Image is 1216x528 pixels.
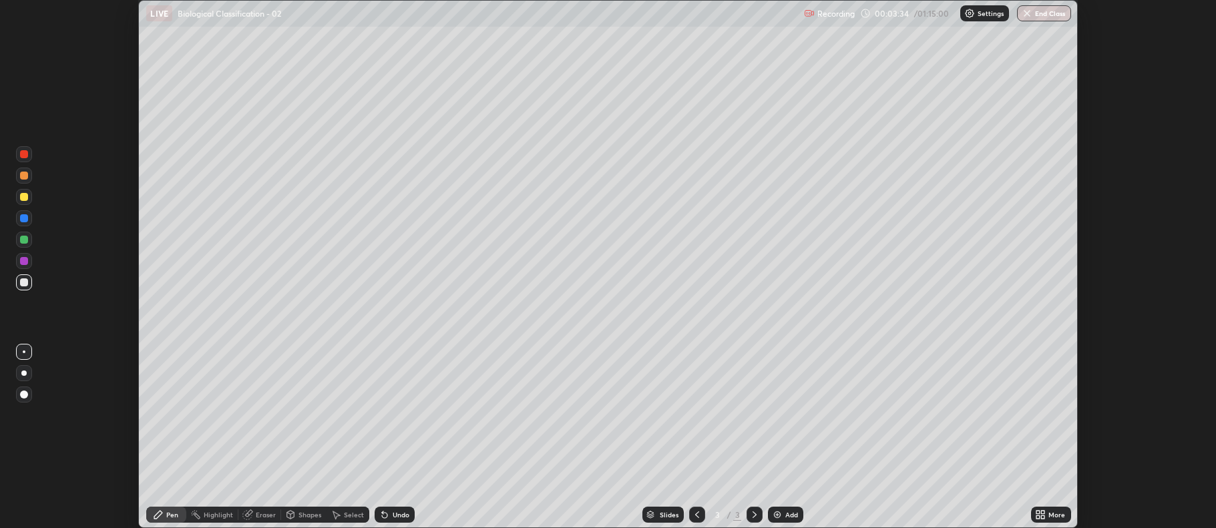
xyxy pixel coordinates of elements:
button: End Class [1017,5,1071,21]
div: Pen [166,511,178,518]
div: 3 [733,509,741,521]
div: 3 [711,511,724,519]
div: Select [344,511,364,518]
div: More [1048,511,1065,518]
div: Highlight [204,511,233,518]
img: recording.375f2c34.svg [804,8,815,19]
div: Shapes [298,511,321,518]
div: / [727,511,731,519]
p: LIVE [150,8,168,19]
p: Recording [817,9,855,19]
div: Undo [393,511,409,518]
img: end-class-cross [1022,8,1032,19]
div: Slides [660,511,678,518]
div: Add [785,511,798,518]
p: Biological Classification - 02 [178,8,281,19]
p: Settings [978,10,1004,17]
div: Eraser [256,511,276,518]
img: class-settings-icons [964,8,975,19]
img: add-slide-button [772,509,783,520]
